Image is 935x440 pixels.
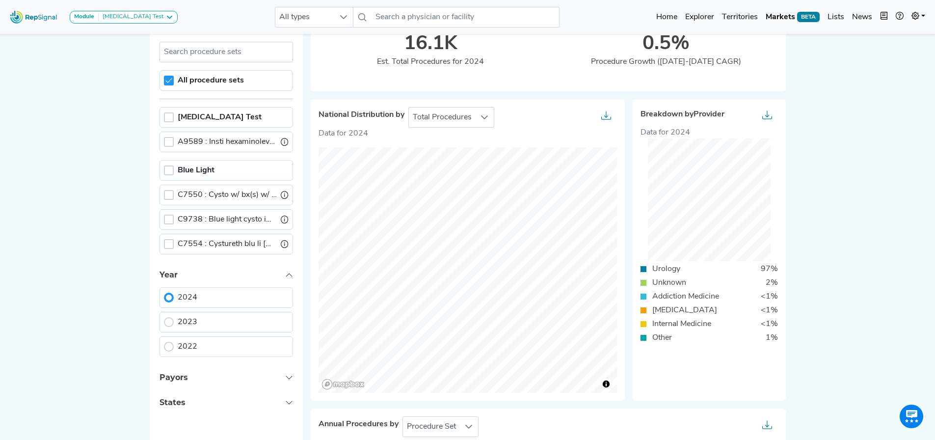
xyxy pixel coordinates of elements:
[591,58,741,66] span: Procedure Growth ([DATE]-[DATE] CAGR)
[756,417,778,437] button: Export as...
[178,316,197,328] label: 2023
[160,42,293,62] input: Search procedure sets
[600,378,612,390] button: Toggle attribution
[178,214,277,225] label: Blue light cysto imag agent
[694,110,724,118] span: Provider
[595,108,617,127] button: Export as...
[652,7,681,27] a: Home
[718,7,762,27] a: Territories
[178,165,214,176] label: Blue Light
[646,332,678,344] div: Other
[178,341,197,353] label: 2022
[319,147,617,393] canvas: Map
[319,110,404,120] span: National Distribution by
[641,110,724,119] span: Breakdown by
[178,136,277,148] label: Insti hexaminolevulinate hcl
[178,292,197,303] label: 2024
[99,13,163,21] div: [MEDICAL_DATA] Test
[755,291,784,302] div: <1%
[275,7,334,27] span: All types
[824,7,848,27] a: Lists
[178,238,277,250] label: Cystureth blu li cyst fl img
[755,263,784,275] div: 97%
[756,107,778,127] button: Export as...
[409,108,476,127] span: Total Procedures
[755,304,784,316] div: <1%
[150,262,303,287] button: Year
[377,58,484,66] span: Est. Total Procedures for 2024
[762,7,824,27] a: MarketsBETA
[646,263,686,275] div: Urology
[755,318,784,330] div: <1%
[646,318,717,330] div: Internal Medicine
[160,373,187,382] span: Payors
[848,7,876,27] a: News
[321,379,365,390] a: Mapbox logo
[319,420,399,429] span: Annual Procedures by
[681,7,718,27] a: Explorer
[876,7,892,27] button: Intel Book
[403,417,460,437] span: Procedure Set
[160,398,185,407] span: States
[646,304,723,316] div: [MEDICAL_DATA]
[372,7,559,27] input: Search a physician or facility
[74,14,94,20] strong: Module
[603,379,609,389] span: Toggle attribution
[646,291,725,302] div: Addiction Medicine
[70,11,178,24] button: Module[MEDICAL_DATA] Test
[760,277,784,289] div: 2%
[319,128,617,139] p: Data for 2024
[150,365,303,390] button: Payors
[160,270,178,279] span: Year
[646,277,692,289] div: Unknown
[313,32,548,56] div: 16.1K
[178,111,262,123] label: Cysview Test
[178,189,277,201] label: Cysto w/ bx(s) w/ blue light
[797,12,820,22] span: BETA
[150,390,303,415] button: States
[548,32,784,56] div: 0.5%
[178,75,244,86] label: All procedure sets
[760,332,784,344] div: 1%
[641,127,778,138] div: Data for 2024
